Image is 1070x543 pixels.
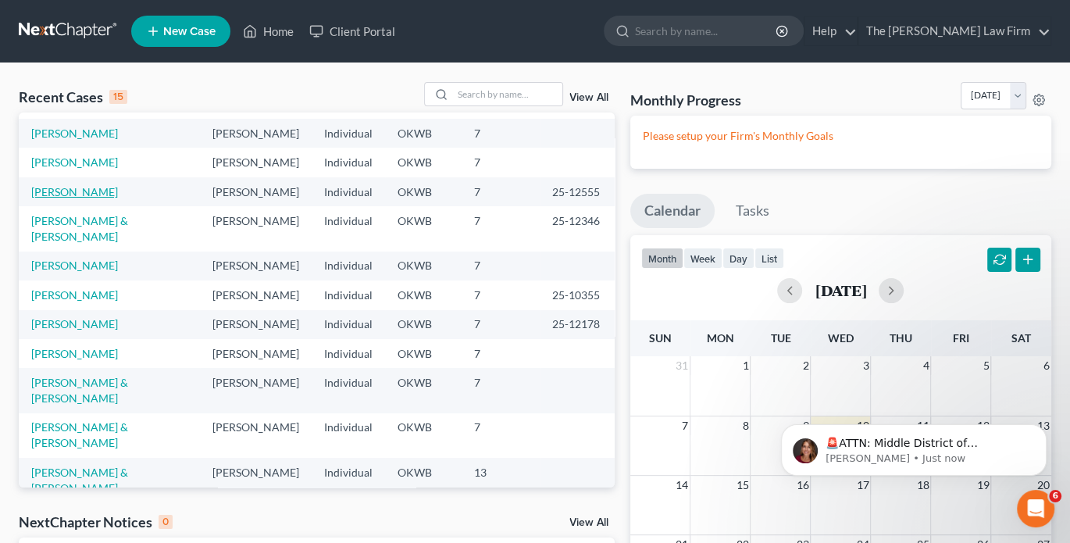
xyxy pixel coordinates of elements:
[801,356,810,375] span: 2
[385,339,462,368] td: OKWB
[462,119,540,148] td: 7
[630,194,715,228] a: Calendar
[815,282,866,298] h2: [DATE]
[462,310,540,339] td: 7
[674,476,690,495] span: 14
[385,252,462,280] td: OKWB
[200,413,312,458] td: [PERSON_NAME]
[828,331,854,345] span: Wed
[569,92,608,103] a: View All
[861,356,870,375] span: 3
[312,148,385,177] td: Individual
[200,148,312,177] td: [PERSON_NAME]
[683,248,722,269] button: week
[312,206,385,251] td: Individual
[31,347,118,360] a: [PERSON_NAME]
[312,458,385,502] td: Individual
[722,194,783,228] a: Tasks
[540,280,615,309] td: 25-10355
[312,252,385,280] td: Individual
[385,310,462,339] td: OKWB
[200,252,312,280] td: [PERSON_NAME]
[235,17,301,45] a: Home
[163,26,216,38] span: New Case
[200,458,312,502] td: [PERSON_NAME]
[200,280,312,309] td: [PERSON_NAME]
[462,413,540,458] td: 7
[462,339,540,368] td: 7
[19,513,173,531] div: NextChapter Notices
[312,368,385,413] td: Individual
[31,288,118,302] a: [PERSON_NAME]
[200,206,312,251] td: [PERSON_NAME]
[674,356,690,375] span: 31
[385,119,462,148] td: OKWB
[462,458,540,502] td: 13
[312,339,385,368] td: Individual
[301,17,403,45] a: Client Portal
[643,128,1039,144] p: Please setup your Firm's Monthly Goals
[1011,331,1031,345] span: Sat
[707,331,734,345] span: Mon
[462,206,540,251] td: 7
[31,127,118,140] a: [PERSON_NAME]
[981,356,990,375] span: 5
[649,331,672,345] span: Sun
[31,466,128,495] a: [PERSON_NAME] & [PERSON_NAME]
[921,356,930,375] span: 4
[540,177,615,206] td: 25-12555
[200,119,312,148] td: [PERSON_NAME]
[200,310,312,339] td: [PERSON_NAME]
[109,90,127,104] div: 15
[312,413,385,458] td: Individual
[312,310,385,339] td: Individual
[31,376,128,405] a: [PERSON_NAME] & [PERSON_NAME]
[385,280,462,309] td: OKWB
[890,331,912,345] span: Thu
[734,476,750,495] span: 15
[312,280,385,309] td: Individual
[159,515,173,529] div: 0
[540,206,615,251] td: 25-12346
[462,177,540,206] td: 7
[31,317,118,330] a: [PERSON_NAME]
[385,177,462,206] td: OKWB
[385,458,462,502] td: OKWB
[1049,490,1061,502] span: 6
[385,368,462,413] td: OKWB
[953,331,969,345] span: Fri
[31,259,118,272] a: [PERSON_NAME]
[385,206,462,251] td: OKWB
[740,356,750,375] span: 1
[31,420,128,449] a: [PERSON_NAME] & [PERSON_NAME]
[31,214,128,243] a: [PERSON_NAME] & [PERSON_NAME]
[312,119,385,148] td: Individual
[200,368,312,413] td: [PERSON_NAME]
[740,416,750,435] span: 8
[569,517,608,528] a: View All
[19,88,127,106] div: Recent Cases
[385,413,462,458] td: OKWB
[858,17,1050,45] a: The [PERSON_NAME] Law Firm
[770,331,790,345] span: Tue
[200,177,312,206] td: [PERSON_NAME]
[200,339,312,368] td: [PERSON_NAME]
[1042,356,1051,375] span: 6
[540,310,615,339] td: 25-12178
[462,368,540,413] td: 7
[462,280,540,309] td: 7
[462,148,540,177] td: 7
[722,248,754,269] button: day
[462,252,540,280] td: 7
[758,391,1070,501] iframe: Intercom notifications message
[312,177,385,206] td: Individual
[804,17,857,45] a: Help
[31,155,118,169] a: [PERSON_NAME]
[385,148,462,177] td: OKWB
[630,91,741,109] h3: Monthly Progress
[635,16,778,45] input: Search by name...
